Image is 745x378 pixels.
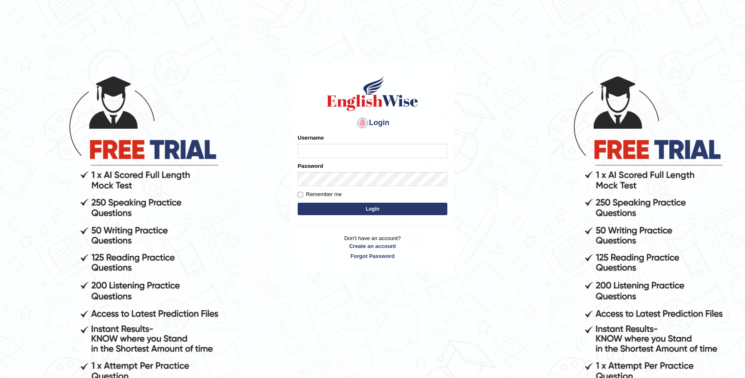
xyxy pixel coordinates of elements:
[325,75,420,112] img: Logo of English Wise sign in for intelligent practice with AI
[298,116,447,130] h4: Login
[298,190,342,199] label: Remember me
[298,192,303,197] input: Remember me
[298,234,447,260] p: Don't have an account?
[298,134,324,142] label: Username
[298,162,323,170] label: Password
[298,242,447,250] a: Create an account
[298,252,447,260] a: Forgot Password
[298,203,447,215] button: Login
